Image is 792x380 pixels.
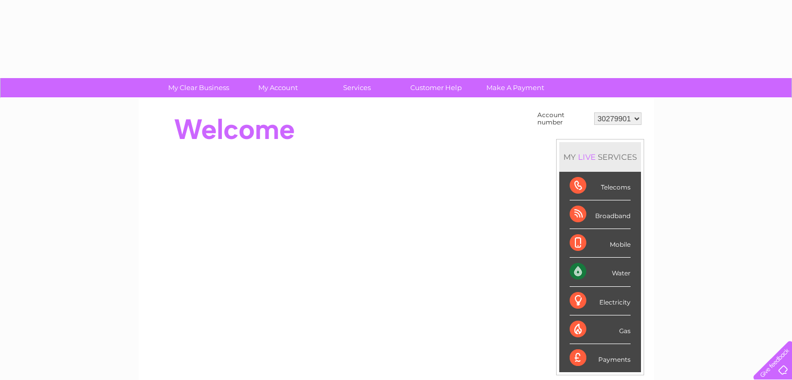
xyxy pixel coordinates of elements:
a: My Account [235,78,321,97]
div: Mobile [570,229,631,258]
a: My Clear Business [156,78,242,97]
a: Services [314,78,400,97]
a: Make A Payment [472,78,558,97]
div: Gas [570,315,631,344]
div: Electricity [570,287,631,315]
div: Payments [570,344,631,372]
a: Customer Help [393,78,479,97]
div: MY SERVICES [559,142,641,172]
div: Water [570,258,631,286]
div: Broadband [570,200,631,229]
td: Account number [535,109,592,129]
div: Telecoms [570,172,631,200]
div: LIVE [576,152,598,162]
